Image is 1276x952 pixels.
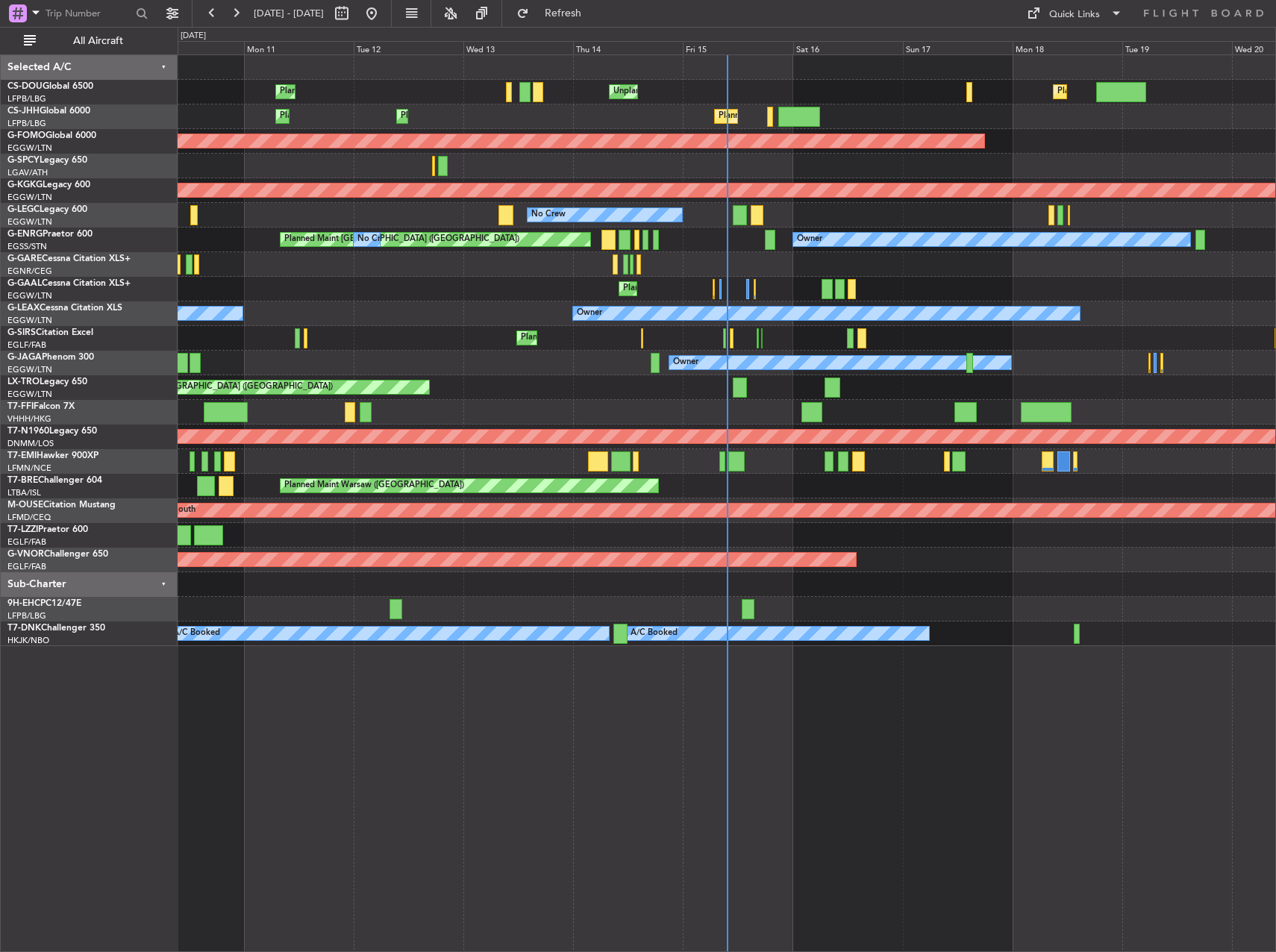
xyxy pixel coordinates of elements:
a: T7-LZZIPraetor 600 [7,525,88,534]
a: G-SPCYLegacy 650 [7,156,87,165]
span: T7-EMI [7,451,37,460]
a: LX-TROLegacy 650 [7,378,87,386]
span: T7-FFI [7,402,34,411]
div: A/C Booked [173,622,220,645]
span: CS-JHH [7,107,40,116]
span: G-VNOR [7,550,44,559]
div: Unplanned Maint [GEOGRAPHIC_DATA] ([GEOGRAPHIC_DATA]) [87,376,333,398]
a: G-LEGCLegacy 600 [7,205,87,214]
div: Quick Links [1049,7,1100,22]
button: All Aircraft [16,29,162,53]
span: 9H-EHC [7,599,40,608]
span: CS-DOU [7,82,43,91]
a: EGGW/LTN [7,143,52,154]
input: Trip Number [46,2,131,25]
div: Unplanned Maint [GEOGRAPHIC_DATA] ([GEOGRAPHIC_DATA]) [613,81,859,103]
div: Owner [673,351,698,374]
a: EGGW/LTN [7,389,52,400]
div: Planned Maint [GEOGRAPHIC_DATA] ([GEOGRAPHIC_DATA]) [521,327,756,349]
div: Owner [577,302,602,325]
a: T7-N1960Legacy 650 [7,427,97,436]
a: LFPB/LBG [7,118,46,129]
button: Refresh [510,1,599,25]
span: G-LEAX [7,304,40,313]
span: LX-TRO [7,378,40,386]
a: EGGW/LTN [7,192,52,203]
span: G-SIRS [7,328,36,337]
div: [DATE] [181,30,206,43]
div: Fri 15 [683,41,792,54]
div: Tue 12 [354,41,463,54]
div: No Crew [357,228,392,251]
a: G-GARECessna Citation XLS+ [7,254,131,263]
a: EGSS/STN [7,241,47,252]
a: EGLF/FAB [7,561,46,572]
span: M-OUSE [7,501,43,510]
a: G-ENRGPraetor 600 [7,230,93,239]
div: Planned Maint [GEOGRAPHIC_DATA] ([GEOGRAPHIC_DATA]) [719,105,954,128]
div: Planned Maint [GEOGRAPHIC_DATA] ([GEOGRAPHIC_DATA]) [280,81,515,103]
a: DNMM/LOS [7,438,54,449]
a: G-LEAXCessna Citation XLS [7,304,122,313]
a: T7-FFIFalcon 7X [7,402,75,411]
a: LFPB/LBG [7,610,46,621]
span: G-SPCY [7,156,40,165]
div: Sun 10 [134,41,244,54]
span: G-LEGC [7,205,40,214]
a: G-SIRSCitation Excel [7,328,93,337]
a: T7-EMIHawker 900XP [7,451,98,460]
a: T7-BREChallenger 604 [7,476,102,485]
div: Planned Maint Warsaw ([GEOGRAPHIC_DATA]) [284,475,464,497]
span: All Aircraft [39,36,157,46]
span: G-FOMO [7,131,46,140]
span: G-JAGA [7,353,42,362]
a: CS-JHHGlobal 6000 [7,107,90,116]
a: 9H-EHCPC12/47E [7,599,81,608]
span: G-GAAL [7,279,42,288]
a: G-VNORChallenger 650 [7,550,108,559]
a: EGLF/FAB [7,536,46,548]
div: Planned Maint [GEOGRAPHIC_DATA] ([GEOGRAPHIC_DATA]) [280,105,515,128]
div: Sat 16 [793,41,903,54]
span: G-KGKG [7,181,43,190]
div: Sun 17 [903,41,1013,54]
a: T7-DNKChallenger 350 [7,624,105,633]
div: Planned Maint [GEOGRAPHIC_DATA] ([GEOGRAPHIC_DATA]) [284,228,519,251]
span: T7-N1960 [7,427,49,436]
div: Thu 14 [573,41,683,54]
span: Refresh [532,8,595,19]
span: G-ENRG [7,230,43,239]
a: HKJK/NBO [7,635,49,646]
a: LTBA/ISL [7,487,41,498]
span: T7-BRE [7,476,38,485]
div: A/C Booked [631,622,678,645]
span: T7-LZZI [7,525,38,534]
div: Tue 19 [1122,41,1232,54]
span: T7-DNK [7,624,41,633]
div: Planned Maint [GEOGRAPHIC_DATA] ([GEOGRAPHIC_DATA]) [401,105,636,128]
button: Quick Links [1019,1,1130,25]
span: G-GARE [7,254,42,263]
a: G-JAGAPhenom 300 [7,353,94,362]
div: Mon 11 [244,41,354,54]
div: Wed 13 [463,41,573,54]
a: EGLF/FAB [7,339,46,351]
a: G-FOMOGlobal 6000 [7,131,96,140]
a: CS-DOUGlobal 6500 [7,82,93,91]
div: Planned Maint [623,278,678,300]
a: LFPB/LBG [7,93,46,104]
a: LGAV/ATH [7,167,48,178]
div: Owner [797,228,822,251]
div: No Crew [531,204,566,226]
a: LFMD/CEQ [7,512,51,523]
a: EGNR/CEG [7,266,52,277]
a: M-OUSECitation Mustang [7,501,116,510]
div: Mon 18 [1013,41,1122,54]
a: G-KGKGLegacy 600 [7,181,90,190]
span: [DATE] - [DATE] [254,7,324,20]
a: EGGW/LTN [7,290,52,301]
a: VHHH/HKG [7,413,51,425]
a: EGGW/LTN [7,216,52,228]
a: LFMN/NCE [7,463,51,474]
a: G-GAALCessna Citation XLS+ [7,279,131,288]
